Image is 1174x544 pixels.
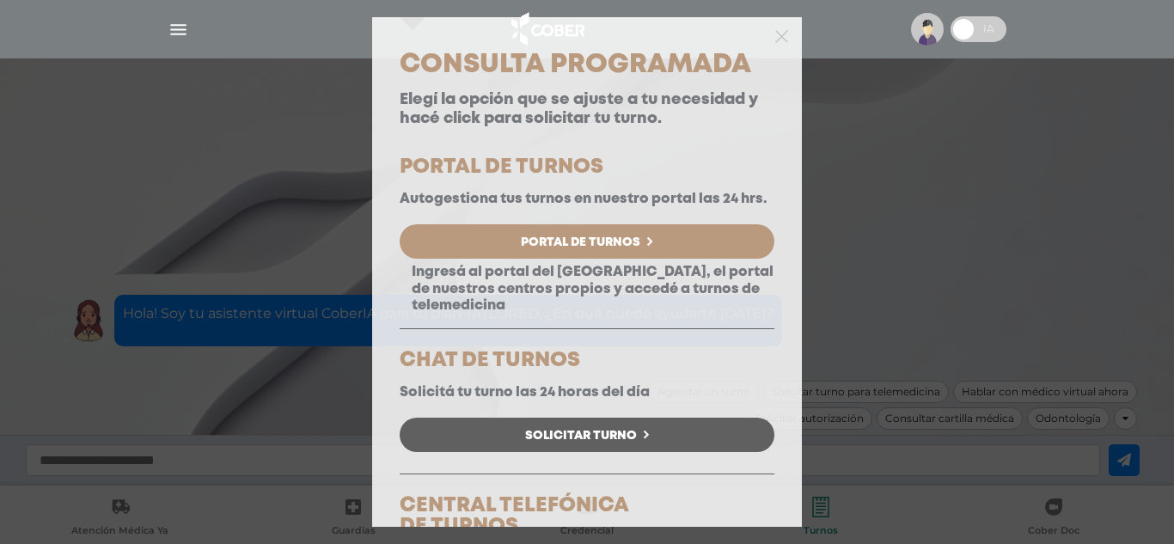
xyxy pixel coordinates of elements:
span: Portal de Turnos [521,236,640,248]
a: Solicitar Turno [400,418,774,452]
p: Ingresá al portal del [GEOGRAPHIC_DATA], el portal de nuestros centros propios y accedé a turnos ... [400,264,774,314]
span: Solicitar Turno [525,430,637,442]
p: Elegí la opción que se ajuste a tu necesidad y hacé click para solicitar tu turno. [400,91,774,128]
p: Autogestiona tus turnos en nuestro portal las 24 hrs. [400,191,774,207]
span: Consulta Programada [400,53,751,76]
a: Portal de Turnos [400,224,774,259]
h5: CHAT DE TURNOS [400,351,774,371]
h5: CENTRAL TELEFÓNICA DE TURNOS [400,496,774,537]
p: Solicitá tu turno las 24 horas del día [400,384,774,400]
h5: PORTAL DE TURNOS [400,157,774,178]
